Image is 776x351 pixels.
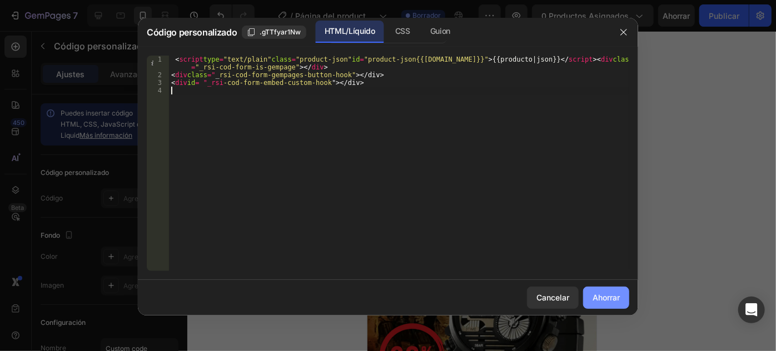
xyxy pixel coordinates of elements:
div: Abrir Intercom Messenger [738,297,765,323]
font: Guion [430,26,450,36]
font: 4 [158,87,162,94]
button: Cancelar [527,287,579,309]
div: Custom Code [14,133,61,143]
font: CSS [395,26,410,36]
button: Ahorrar [583,287,629,309]
font: HTML/Líquido [325,26,375,36]
button: .gTTfyar1Nw [242,26,306,39]
font: 1 [158,56,162,63]
font: Ahorrar [593,293,620,302]
font: .gTTfyar1Nw [260,28,301,36]
font: 3 [158,79,162,87]
font: 2 [158,71,162,79]
font: Cancelar [536,293,569,302]
font: Código personalizado [147,27,237,38]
